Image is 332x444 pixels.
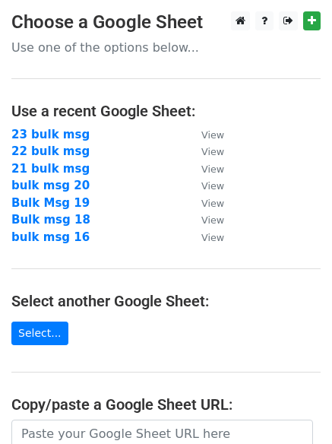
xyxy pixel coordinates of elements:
a: View [186,144,224,158]
h4: Select another Google Sheet: [11,292,321,310]
a: View [186,213,224,227]
small: View [201,129,224,141]
small: View [201,198,224,209]
p: Use one of the options below... [11,40,321,55]
a: Bulk Msg 19 [11,196,90,210]
h4: Use a recent Google Sheet: [11,102,321,120]
a: View [186,162,224,176]
small: View [201,180,224,192]
small: View [201,163,224,175]
h3: Choose a Google Sheet [11,11,321,33]
small: View [201,214,224,226]
a: 22 bulk msg [11,144,90,158]
a: bulk msg 16 [11,230,90,244]
a: bulk msg 20 [11,179,90,192]
a: 21 bulk msg [11,162,90,176]
a: View [186,230,224,244]
small: View [201,146,224,157]
a: View [186,196,224,210]
a: 23 bulk msg [11,128,90,141]
a: Bulk msg 18 [11,213,90,227]
h4: Copy/paste a Google Sheet URL: [11,395,321,414]
small: View [201,232,224,243]
a: View [186,179,224,192]
a: View [186,128,224,141]
a: Select... [11,322,68,345]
